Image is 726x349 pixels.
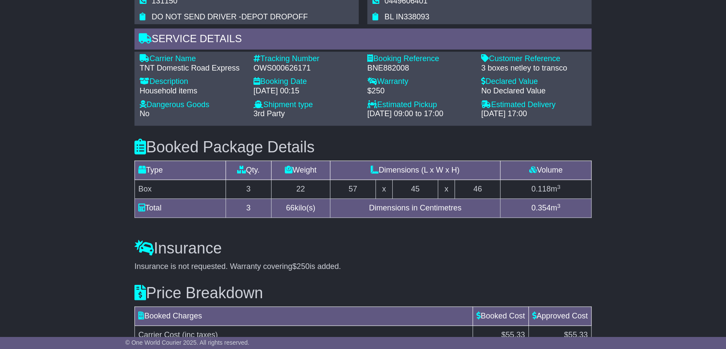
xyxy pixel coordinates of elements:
td: Approved Cost [528,307,591,326]
div: $250 [367,86,473,96]
div: Customer Reference [481,54,586,64]
span: (inc taxes) [182,330,218,339]
td: 3 [226,180,271,199]
td: 57 [330,180,375,199]
td: Dimensions (L x W x H) [330,161,500,180]
span: 66 [286,204,295,212]
div: TNT Domestic Road Express [140,64,245,73]
td: Booked Cost [473,307,528,326]
td: Dimensions in Centimetres [330,199,500,218]
td: kilo(s) [271,199,330,218]
span: $55.33 [501,330,525,339]
div: Tracking Number [253,54,359,64]
div: [DATE] 17:00 [481,109,586,119]
td: Volume [500,161,592,180]
div: Household items [140,86,245,96]
div: Warranty [367,77,473,86]
span: $55.33 [564,330,588,339]
div: 3 boxes netley to transco [481,64,586,73]
h3: Insurance [134,240,592,257]
span: No [140,109,149,118]
td: 45 [393,180,438,199]
span: 3rd Party [253,109,285,118]
td: Total [135,199,226,218]
td: Qty. [226,161,271,180]
div: Carrier Name [140,54,245,64]
span: 0.354 [531,204,551,212]
div: Dangerous Goods [140,100,245,110]
span: 0.118 [531,185,551,193]
h3: Price Breakdown [134,284,592,302]
h3: Booked Package Details [134,139,592,156]
div: Booking Date [253,77,359,86]
div: Insurance is not requested. Warranty covering is added. [134,262,592,272]
td: 3 [226,199,271,218]
td: 22 [271,180,330,199]
div: Shipment type [253,100,359,110]
div: Estimated Delivery [481,100,586,110]
div: No Declared Value [481,86,586,96]
div: [DATE] 09:00 to 17:00 [367,109,473,119]
div: Description [140,77,245,86]
sup: 3 [557,184,561,190]
sup: 3 [557,203,561,209]
td: m [500,199,592,218]
td: m [500,180,592,199]
td: x [438,180,455,199]
span: BL IN338093 [384,12,429,21]
div: Booking Reference [367,54,473,64]
span: DO NOT SEND DRIVER -DEPOT DROPOFF [152,12,308,21]
td: 46 [455,180,500,199]
td: Type [135,161,226,180]
div: [DATE] 00:15 [253,86,359,96]
div: Declared Value [481,77,586,86]
div: OWS000626171 [253,64,359,73]
div: Service Details [134,28,592,52]
div: Estimated Pickup [367,100,473,110]
div: BNE882008 [367,64,473,73]
span: $250 [293,262,310,271]
td: Booked Charges [135,307,473,326]
td: Box [135,180,226,199]
span: © One World Courier 2025. All rights reserved. [125,339,250,346]
span: Carrier Cost [138,330,180,339]
td: Weight [271,161,330,180]
td: x [375,180,392,199]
